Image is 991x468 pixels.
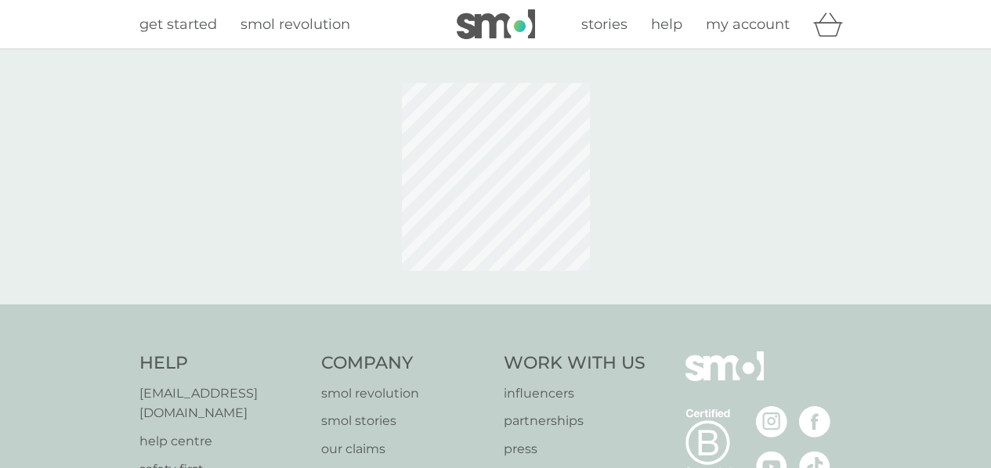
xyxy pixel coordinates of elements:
span: smol revolution [241,16,350,33]
a: [EMAIL_ADDRESS][DOMAIN_NAME] [139,383,306,423]
span: my account [706,16,790,33]
a: stories [581,13,628,36]
span: help [651,16,682,33]
a: smol stories [321,411,488,431]
h4: Help [139,351,306,376]
a: get started [139,13,217,36]
a: influencers [504,383,646,404]
a: help [651,13,682,36]
img: smol [685,351,764,405]
a: press [504,439,646,459]
a: our claims [321,439,488,459]
a: my account [706,13,790,36]
img: visit the smol Facebook page [799,406,830,437]
span: stories [581,16,628,33]
a: help centre [139,431,306,452]
a: smol revolution [321,383,488,404]
img: visit the smol Instagram page [756,406,787,437]
a: partnerships [504,411,646,431]
a: smol revolution [241,13,350,36]
span: get started [139,16,217,33]
h4: Company [321,351,488,376]
img: smol [457,9,535,39]
h4: Work With Us [504,351,646,376]
div: basket [813,9,852,40]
